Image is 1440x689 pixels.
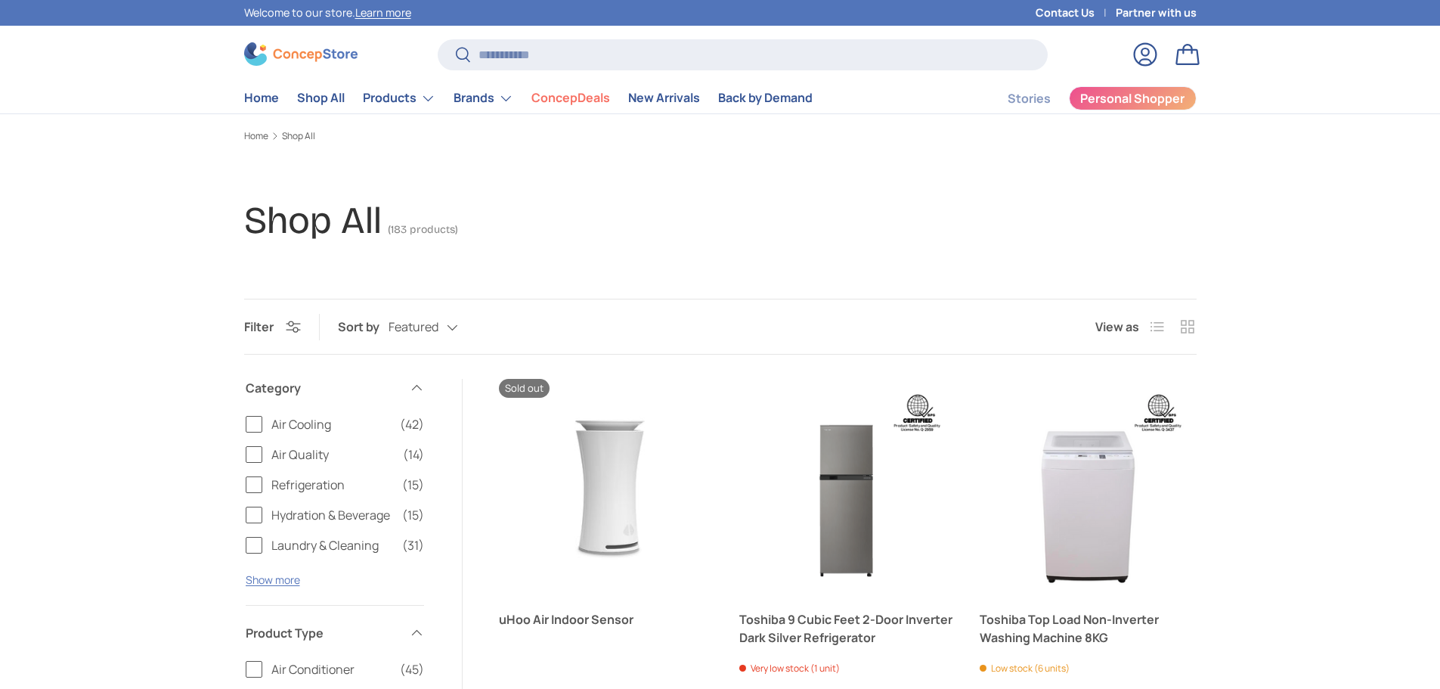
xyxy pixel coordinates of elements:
[282,132,315,141] a: Shop All
[499,379,715,595] a: uHoo Air Indoor Sensor
[628,83,700,113] a: New Arrivals
[1116,5,1197,21] a: Partner with us
[244,129,1197,143] nav: Breadcrumbs
[388,223,458,236] span: (183 products)
[244,5,411,21] p: Welcome to our store.
[1008,84,1051,113] a: Stories
[338,318,389,336] label: Sort by
[271,415,391,433] span: Air Cooling
[297,83,345,113] a: Shop All
[244,83,813,113] nav: Primary
[271,476,393,494] span: Refrigeration
[402,536,424,554] span: (31)
[980,379,1196,595] a: Toshiba Top Load Non-Inverter Washing Machine 8KG
[271,506,393,524] span: Hydration & Beverage
[1069,86,1197,110] a: Personal Shopper
[444,83,522,113] summary: Brands
[1095,318,1139,336] span: View as
[246,606,424,660] summary: Product Type
[971,83,1197,113] nav: Secondary
[271,536,393,554] span: Laundry & Cleaning
[246,624,400,642] span: Product Type
[354,83,444,113] summary: Products
[389,315,488,341] button: Featured
[1036,5,1116,21] a: Contact Us
[499,379,550,398] span: Sold out
[739,379,955,595] a: Toshiba 9 Cubic Feet 2-Door Inverter Dark Silver Refrigerator
[244,318,274,335] span: Filter
[400,415,424,433] span: (42)
[718,83,813,113] a: Back by Demand
[271,445,394,464] span: Air Quality
[246,379,400,397] span: Category
[400,660,424,678] span: (45)
[244,132,268,141] a: Home
[244,318,301,335] button: Filter
[1080,92,1185,104] span: Personal Shopper
[739,610,955,647] a: Toshiba 9 Cubic Feet 2-Door Inverter Dark Silver Refrigerator
[246,573,300,587] button: Show more
[531,83,610,113] a: ConcepDeals
[980,610,1196,647] a: Toshiba Top Load Non-Inverter Washing Machine 8KG
[244,198,382,243] h1: Shop All
[454,83,513,113] a: Brands
[244,42,358,66] img: ConcepStore
[271,660,391,678] span: Air Conditioner
[246,361,424,415] summary: Category
[363,83,435,113] a: Products
[355,5,411,20] a: Learn more
[499,610,715,628] a: uHoo Air Indoor Sensor
[403,445,424,464] span: (14)
[402,476,424,494] span: (15)
[402,506,424,524] span: (15)
[244,83,279,113] a: Home
[389,320,438,334] span: Featured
